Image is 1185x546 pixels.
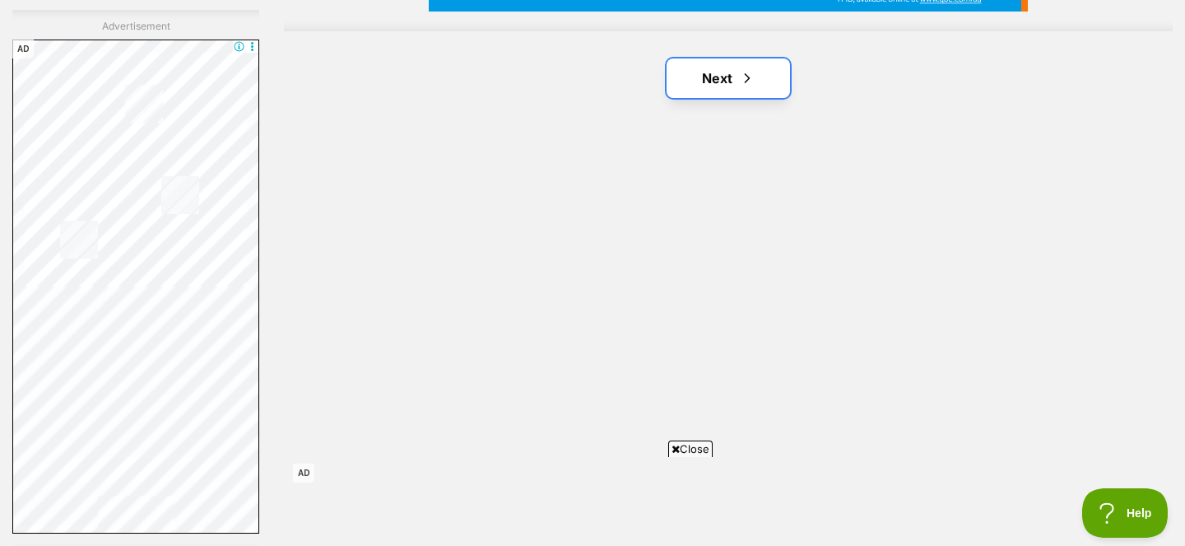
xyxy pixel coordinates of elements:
a: Next page [667,58,790,98]
nav: Pagination [284,58,1173,98]
iframe: Help Scout Beacon - Open [1082,488,1169,538]
span: AD [293,464,314,483]
iframe: Advertisement [293,464,892,538]
span: AD [12,40,34,58]
span: Close [668,441,713,457]
iframe: Advertisement [136,536,137,537]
